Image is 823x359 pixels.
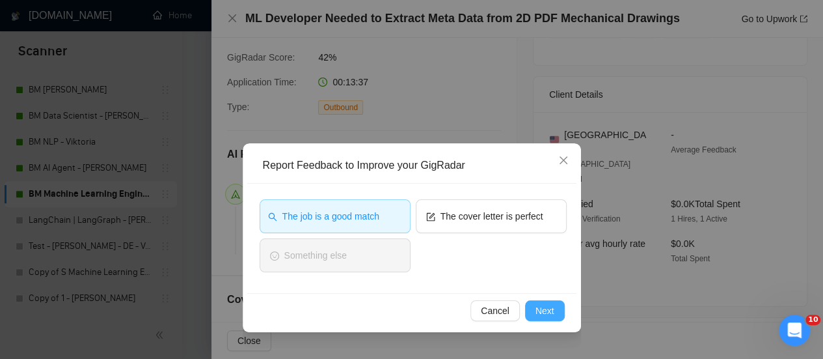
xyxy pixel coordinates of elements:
button: smileSomething else [260,238,411,272]
span: The job is a good match [282,209,379,223]
span: Cancel [481,304,509,318]
span: The cover letter is perfect [440,209,543,223]
span: form [426,211,435,221]
button: Cancel [470,300,520,321]
span: 10 [805,315,820,325]
div: Report Feedback to Improve your GigRadar [263,158,570,173]
iframe: Intercom live chat [779,315,810,346]
button: searchThe job is a good match [260,199,411,233]
span: search [268,211,277,221]
span: close [558,155,569,165]
button: Next [525,300,565,321]
span: Next [535,304,554,318]
button: formThe cover letter is perfect [416,199,567,233]
button: Close [546,143,581,179]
